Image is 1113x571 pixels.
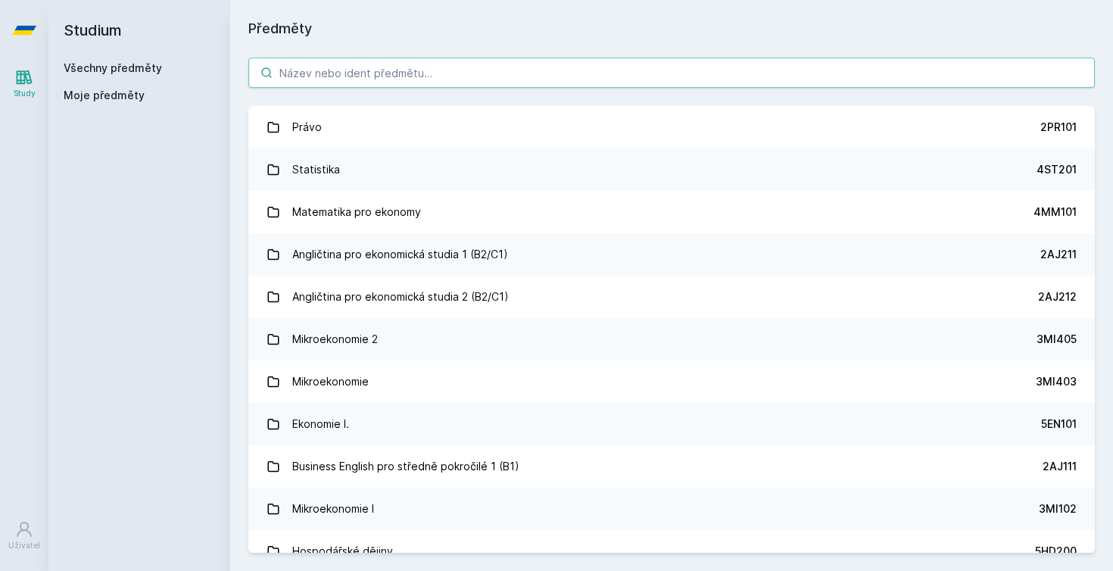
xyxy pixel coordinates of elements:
[292,367,369,397] div: Mikroekonomie
[3,61,45,107] a: Study
[248,276,1095,318] a: Angličtina pro ekonomická studia 2 (B2/C1) 2AJ212
[1033,204,1077,220] div: 4MM101
[1035,544,1077,559] div: 5HD200
[248,191,1095,233] a: Matematika pro ekonomy 4MM101
[248,58,1095,88] input: Název nebo ident předmětu…
[14,88,36,99] div: Study
[292,197,421,227] div: Matematika pro ekonomy
[1041,417,1077,432] div: 5EN101
[1037,332,1077,347] div: 3MI405
[292,112,322,142] div: Právo
[1038,289,1077,304] div: 2AJ212
[64,61,162,74] a: Všechny předměty
[248,403,1095,445] a: Ekonomie I. 5EN101
[292,282,509,312] div: Angličtina pro ekonomická studia 2 (B2/C1)
[248,318,1095,360] a: Mikroekonomie 2 3MI405
[248,233,1095,276] a: Angličtina pro ekonomická studia 1 (B2/C1) 2AJ211
[248,18,1095,39] h1: Předměty
[64,88,145,103] span: Moje předměty
[3,513,45,559] a: Uživatel
[1040,120,1077,135] div: 2PR101
[248,148,1095,191] a: Statistika 4ST201
[1036,374,1077,389] div: 3MI403
[292,494,374,524] div: Mikroekonomie I
[1043,459,1077,474] div: 2AJ111
[292,536,393,566] div: Hospodářské dějiny
[292,409,349,439] div: Ekonomie I.
[248,488,1095,530] a: Mikroekonomie I 3MI102
[292,154,340,185] div: Statistika
[292,324,378,354] div: Mikroekonomie 2
[248,445,1095,488] a: Business English pro středně pokročilé 1 (B1) 2AJ111
[248,106,1095,148] a: Právo 2PR101
[1037,162,1077,177] div: 4ST201
[248,360,1095,403] a: Mikroekonomie 3MI403
[1040,247,1077,262] div: 2AJ211
[292,239,508,270] div: Angličtina pro ekonomická studia 1 (B2/C1)
[292,451,519,482] div: Business English pro středně pokročilé 1 (B1)
[1039,501,1077,516] div: 3MI102
[8,540,40,551] div: Uživatel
